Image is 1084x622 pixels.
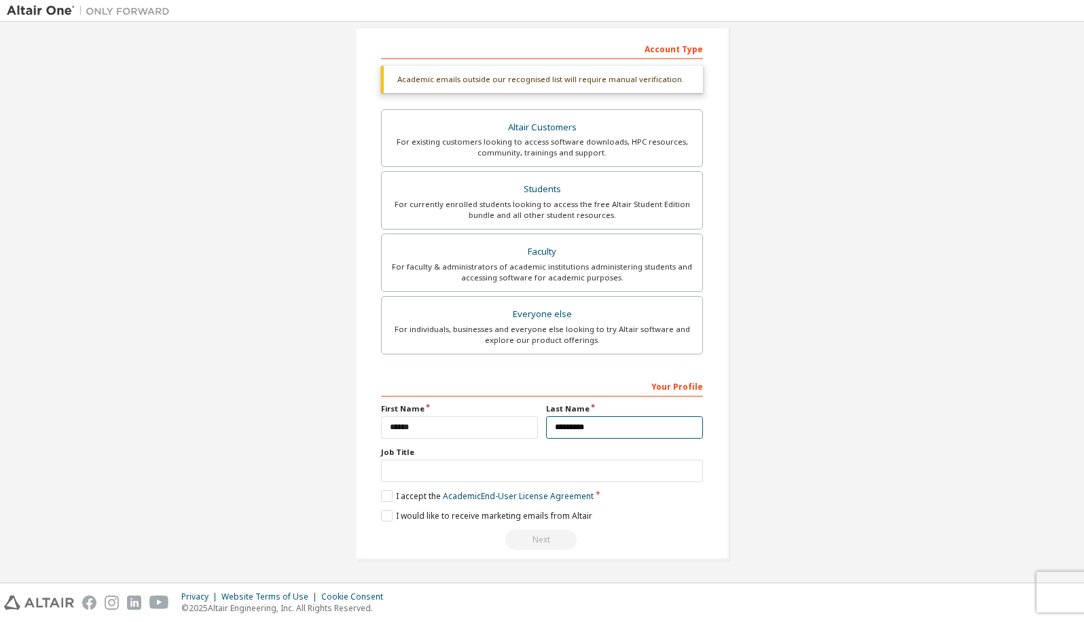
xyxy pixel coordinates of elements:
[381,510,592,522] label: I would like to receive marketing emails from Altair
[127,596,141,610] img: linkedin.svg
[443,490,594,502] a: Academic End-User License Agreement
[7,4,177,18] img: Altair One
[381,530,703,550] div: Read and acccept EULA to continue
[381,66,703,93] div: Academic emails outside our recognised list will require manual verification.
[381,447,703,458] label: Job Title
[381,403,538,414] label: First Name
[221,591,321,602] div: Website Terms of Use
[4,596,74,610] img: altair_logo.svg
[82,596,96,610] img: facebook.svg
[390,118,694,137] div: Altair Customers
[381,375,703,397] div: Your Profile
[390,305,694,324] div: Everyone else
[390,180,694,199] div: Students
[390,242,694,261] div: Faculty
[381,490,594,502] label: I accept the
[149,596,169,610] img: youtube.svg
[390,199,694,221] div: For currently enrolled students looking to access the free Altair Student Edition bundle and all ...
[390,136,694,158] div: For existing customers looking to access software downloads, HPC resources, community, trainings ...
[546,403,703,414] label: Last Name
[390,324,694,346] div: For individuals, businesses and everyone else looking to try Altair software and explore our prod...
[181,591,221,602] div: Privacy
[381,37,703,59] div: Account Type
[390,261,694,283] div: For faculty & administrators of academic institutions administering students and accessing softwa...
[321,591,391,602] div: Cookie Consent
[105,596,119,610] img: instagram.svg
[181,602,391,614] p: © 2025 Altair Engineering, Inc. All Rights Reserved.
